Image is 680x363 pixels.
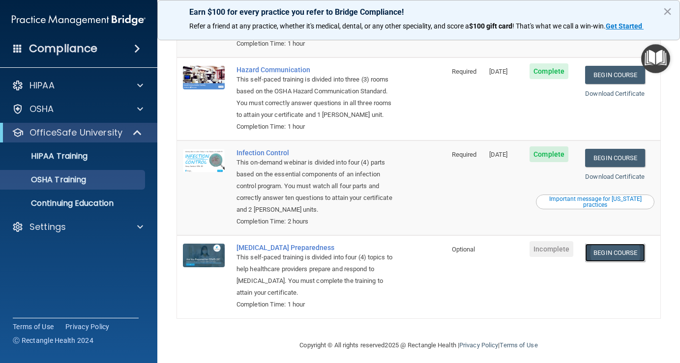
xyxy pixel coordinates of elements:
[12,80,143,91] a: HIPAA
[29,42,97,56] h4: Compliance
[237,38,397,50] div: Completion Time: 1 hour
[512,22,606,30] span: ! That's what we call a win-win.
[489,151,508,158] span: [DATE]
[237,121,397,133] div: Completion Time: 1 hour
[469,22,512,30] strong: $100 gift card
[585,244,645,262] a: Begin Course
[12,10,146,30] img: PMB logo
[189,7,648,17] p: Earn $100 for every practice you refer to Bridge Compliance!
[237,216,397,227] div: Completion Time: 2 hours
[189,22,469,30] span: Refer a friend at any practice, whether it's medical, dental, or any other speciality, and score a
[237,299,397,310] div: Completion Time: 1 hour
[237,244,397,251] a: [MEDICAL_DATA] Preparedness
[585,149,645,167] a: Begin Course
[530,146,568,162] span: Complete
[6,175,86,185] p: OSHA Training
[237,66,397,74] a: Hazard Communication
[30,127,122,139] p: OfficeSafe University
[237,149,397,157] a: Infection Control
[641,44,670,73] button: Open Resource Center
[530,63,568,79] span: Complete
[239,330,598,361] div: Copyright © All rights reserved 2025 @ Rectangle Health | |
[500,341,537,349] a: Terms of Use
[585,66,645,84] a: Begin Course
[663,3,672,19] button: Close
[585,173,645,180] a: Download Certificate
[530,241,573,257] span: Incomplete
[585,90,645,97] a: Download Certificate
[459,341,498,349] a: Privacy Policy
[65,322,110,332] a: Privacy Policy
[30,80,55,91] p: HIPAA
[537,196,653,208] div: Important message for [US_STATE] practices
[13,335,93,345] span: Ⓒ Rectangle Health 2024
[13,322,54,332] a: Terms of Use
[237,74,397,121] div: This self-paced training is divided into three (3) rooms based on the OSHA Hazard Communication S...
[606,22,642,30] strong: Get Started
[452,68,477,75] span: Required
[30,221,66,233] p: Settings
[606,22,644,30] a: Get Started
[30,103,54,115] p: OSHA
[536,195,654,209] button: Read this if you are a dental practitioner in the state of CA
[6,198,141,208] p: Continuing Education
[452,151,477,158] span: Required
[237,251,397,299] div: This self-paced training is divided into four (4) topics to help healthcare providers prepare and...
[452,246,475,253] span: Optional
[12,127,143,139] a: OfficeSafe University
[489,68,508,75] span: [DATE]
[12,103,143,115] a: OSHA
[237,157,397,216] div: This on-demand webinar is divided into four (4) parts based on the essential components of an inf...
[6,151,88,161] p: HIPAA Training
[12,221,143,233] a: Settings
